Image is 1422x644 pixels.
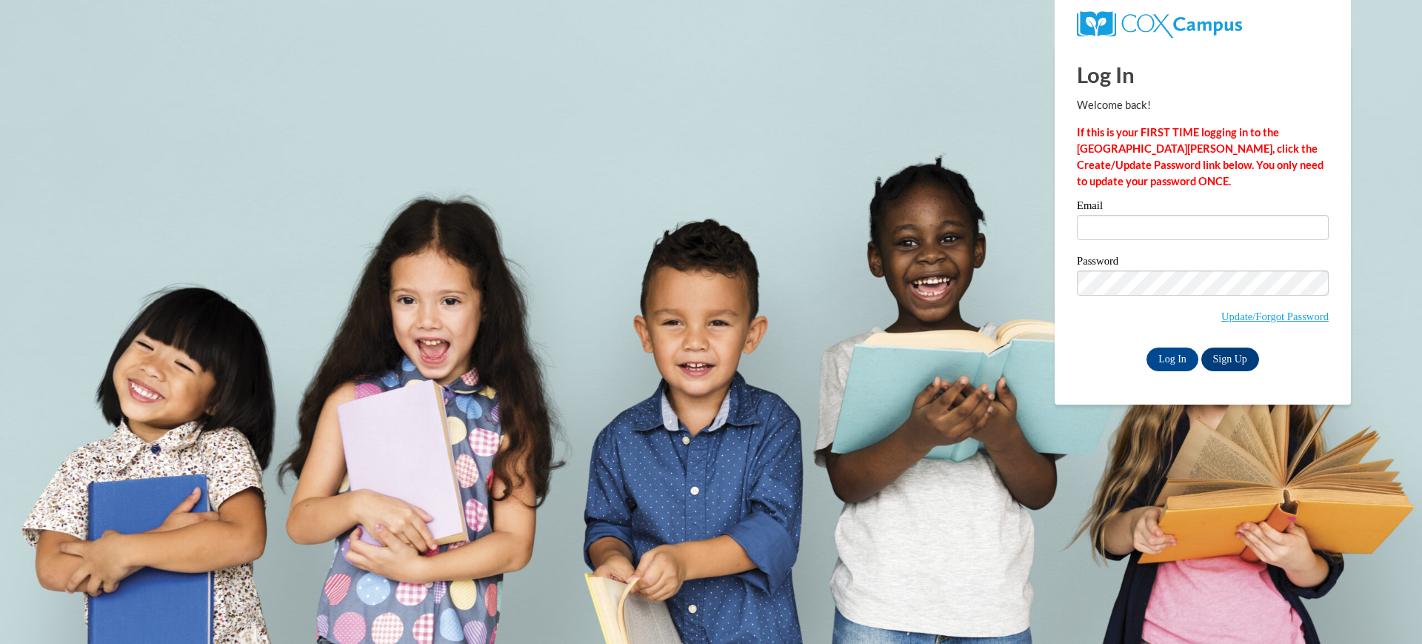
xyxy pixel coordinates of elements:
img: COX Campus [1077,11,1242,38]
input: Log In [1146,348,1198,371]
p: Welcome back! [1077,97,1329,113]
label: Password [1077,256,1329,270]
strong: If this is your FIRST TIME logging in to the [GEOGRAPHIC_DATA][PERSON_NAME], click the Create/Upd... [1077,126,1323,187]
a: Sign Up [1201,348,1259,371]
label: Email [1077,200,1329,215]
a: Update/Forgot Password [1221,311,1329,322]
a: COX Campus [1077,17,1242,30]
h1: Log In [1077,59,1329,90]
